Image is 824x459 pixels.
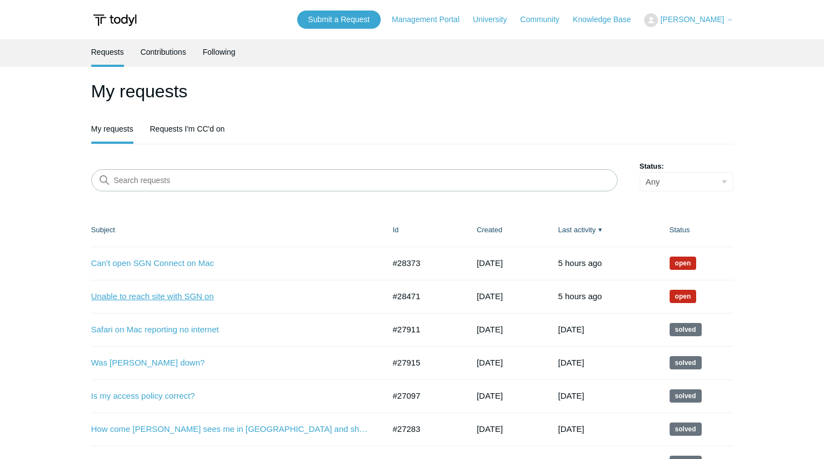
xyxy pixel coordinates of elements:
[476,258,502,268] time: 09/24/2025, 17:14
[91,290,368,303] a: Unable to reach site with SGN on
[91,10,138,30] img: Todyl Support Center Help Center home page
[91,357,368,369] a: Was [PERSON_NAME] down?
[558,226,595,234] a: Last activity▼
[597,226,603,234] span: ▼
[558,391,584,400] time: 09/07/2025, 13:02
[640,161,733,172] label: Status:
[382,213,466,247] th: Id
[660,15,724,24] span: [PERSON_NAME]
[382,280,466,313] td: #28471
[382,413,466,446] td: #27283
[659,213,733,247] th: Status
[476,226,502,234] a: Created
[476,424,502,434] time: 08/11/2025, 12:08
[91,257,368,270] a: Can't open SGN Connect on Mac
[476,325,502,334] time: 09/03/2025, 16:30
[670,290,697,303] span: We are working on a response for you
[670,323,702,336] span: This request has been solved
[382,247,466,280] td: #28373
[558,325,584,334] time: 09/13/2025, 17:02
[150,116,225,142] a: Requests I'm CC'd on
[670,389,702,403] span: This request has been solved
[91,390,368,403] a: Is my access policy correct?
[382,313,466,346] td: #27911
[670,257,697,270] span: We are working on a response for you
[558,258,602,268] time: 09/28/2025, 03:01
[91,78,733,105] h1: My requests
[141,39,186,65] a: Contributions
[91,169,618,191] input: Search requests
[476,391,502,400] time: 08/06/2025, 16:41
[573,14,642,25] a: Knowledge Base
[558,424,584,434] time: 08/31/2025, 15:02
[91,39,124,65] a: Requests
[392,14,470,25] a: Management Portal
[297,11,381,29] a: Submit a Request
[473,14,517,25] a: University
[91,213,382,247] th: Subject
[476,291,502,301] time: 09/26/2025, 21:13
[520,14,571,25] a: Community
[558,291,602,301] time: 09/28/2025, 03:01
[382,346,466,379] td: #27915
[203,39,235,65] a: Following
[91,116,133,142] a: My requests
[670,423,702,436] span: This request has been solved
[558,358,584,367] time: 09/12/2025, 17:02
[670,356,702,369] span: This request has been solved
[91,423,368,436] a: How come [PERSON_NAME] sees me in [GEOGRAPHIC_DATA] and shows content in Spanish?
[476,358,502,367] time: 09/03/2025, 23:24
[382,379,466,413] td: #27097
[91,324,368,336] a: Safari on Mac reporting no internet
[644,13,733,27] button: [PERSON_NAME]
